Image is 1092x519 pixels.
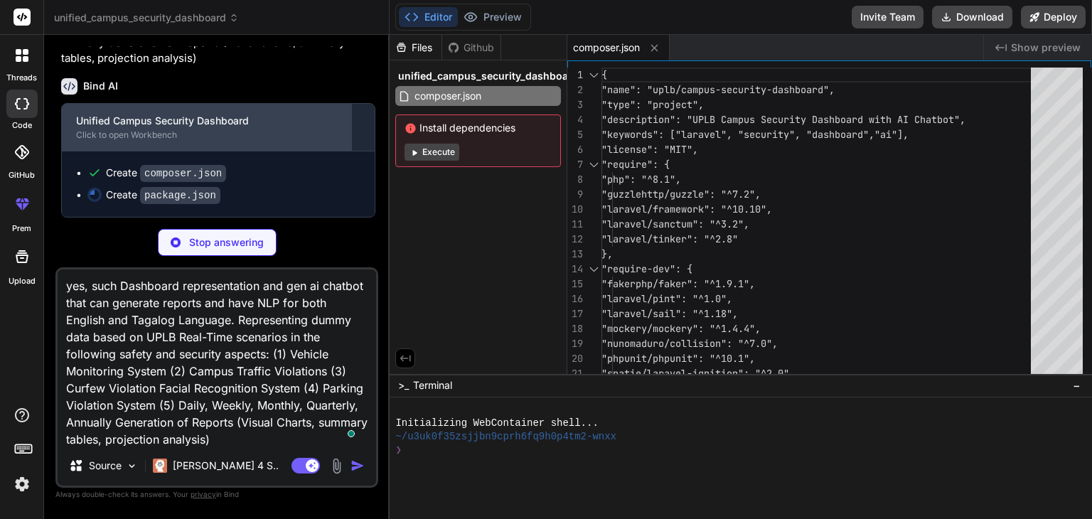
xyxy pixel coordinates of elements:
button: Preview [458,7,528,27]
span: Terminal [413,378,452,392]
span: "laravel/pint": "^1.0", [601,292,732,305]
span: unified_campus_security_dashboard [398,69,579,83]
button: Invite Team [852,6,924,28]
textarea: To enrich screen reader interactions, please activate Accessibility in Grammarly extension settings [58,269,376,446]
span: "type": "project", [601,98,704,111]
span: Install dependencies [405,121,552,135]
span: "laravel/framework": "^10.10", [601,203,772,215]
span: ith AI Chatbot", [874,113,965,126]
div: 19 [567,336,583,351]
div: Unified Campus Security Dashboard [76,114,337,128]
div: Github [442,41,500,55]
button: Download [932,6,1012,28]
div: 6 [567,142,583,157]
div: 14 [567,262,583,277]
p: Stop answering [189,235,264,250]
label: Upload [9,275,36,287]
span: "laravel/tinker": "^2.8" [601,232,738,245]
span: "laravel/sail": "^1.18", [601,307,738,320]
div: Click to open Workbench [76,129,337,141]
img: icon [350,459,365,473]
code: composer.json [140,165,226,182]
div: 5 [567,127,583,142]
img: attachment [328,458,345,474]
div: 8 [567,172,583,187]
span: "php": "^8.1", [601,173,681,186]
p: Source [89,459,122,473]
button: Editor [399,7,458,27]
span: Initializing WebContainer shell... [395,417,598,430]
span: >_ [398,378,409,392]
span: "require": { [601,158,670,171]
label: threads [6,72,37,84]
span: "ai"], [874,128,909,141]
span: ❯ [395,444,402,457]
div: 2 [567,82,583,97]
div: Create [106,166,226,181]
span: "spatie/laravel-ignition": "^2.0" [601,367,789,380]
div: 21 [567,366,583,381]
label: code [12,119,32,132]
p: Always double-check its answers. Your in Bind [55,488,378,501]
div: 15 [567,277,583,291]
div: 10 [567,202,583,217]
span: "phpunit/phpunit": "^10.1", [601,352,755,365]
div: 9 [567,187,583,202]
label: prem [12,223,31,235]
div: 7 [567,157,583,172]
span: composer.json [413,87,483,105]
span: Show preview [1011,41,1081,55]
label: GitHub [9,169,35,181]
span: "license": "MIT", [601,143,698,156]
span: "laravel/sanctum": "^3.2", [601,218,749,230]
div: 11 [567,217,583,232]
span: "description": "UPLB Campus Security Dashboard w [601,113,874,126]
div: 1 [567,68,583,82]
img: Claude 4 Sonnet [153,459,167,473]
span: "name": "uplb/campus-security-dashboard", [601,83,835,96]
span: − [1073,378,1081,392]
span: ~/u3uk0f35zsjjbn9cprh6fq9h0p4tm2-wnxx [395,430,616,444]
span: "nunomaduro/collision": "^7.0", [601,337,778,350]
div: 3 [567,97,583,112]
button: Deploy [1021,6,1086,28]
button: Execute [405,144,459,161]
span: privacy [191,490,216,498]
span: { [601,68,607,81]
div: Create [106,188,220,203]
div: Click to collapse the range. [584,68,603,82]
div: Files [390,41,441,55]
span: composer.json [573,41,640,55]
span: unified_campus_security_dashboard [54,11,239,25]
span: "guzzlehttp/guzzle": "^7.2", [601,188,761,200]
div: Click to collapse the range. [584,262,603,277]
img: settings [10,472,34,496]
img: Pick Models [126,460,138,472]
div: Click to collapse the range. [584,157,603,172]
div: 20 [567,351,583,366]
div: 18 [567,321,583,336]
p: [PERSON_NAME] 4 S.. [173,459,279,473]
span: "keywords": ["laravel", "security", "dashboard", [601,128,874,141]
div: 12 [567,232,583,247]
h6: Bind AI [83,79,118,93]
span: }, [601,247,613,260]
code: package.json [140,187,220,204]
span: "mockery/mockery": "^1.4.4", [601,322,761,335]
div: 17 [567,306,583,321]
div: 13 [567,247,583,262]
div: 16 [567,291,583,306]
button: Unified Campus Security DashboardClick to open Workbench [62,104,351,151]
div: 4 [567,112,583,127]
span: "fakerphp/faker": "^1.9.1", [601,277,755,290]
button: − [1070,374,1083,397]
span: "require-dev": { [601,262,692,275]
